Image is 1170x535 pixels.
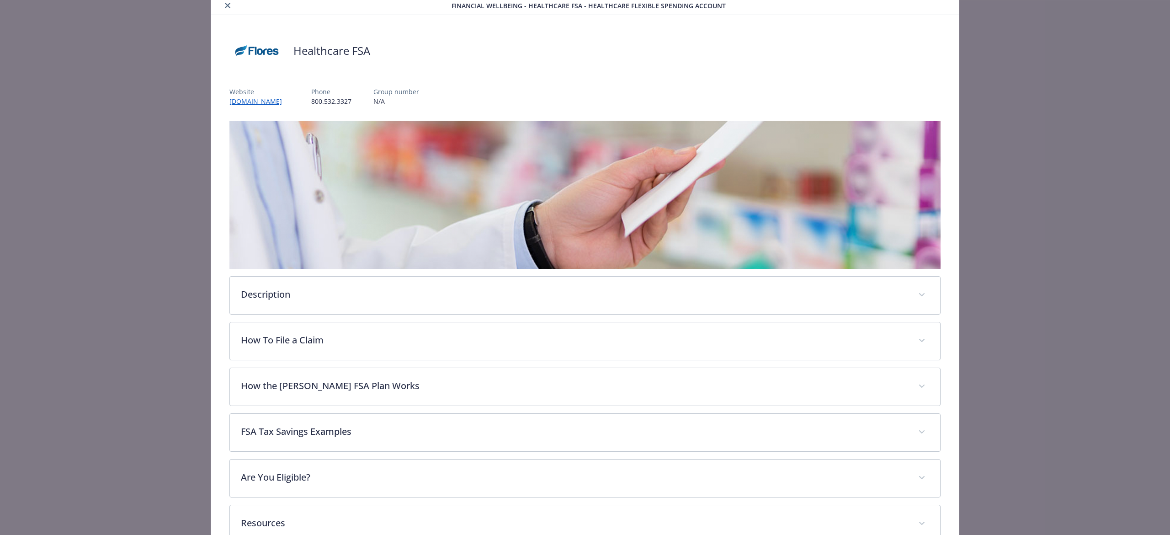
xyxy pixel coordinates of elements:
[241,288,907,301] p: Description
[241,425,907,439] p: FSA Tax Savings Examples
[241,379,907,393] p: How the [PERSON_NAME] FSA Plan Works
[293,43,370,59] h2: Healthcare FSA
[241,516,907,530] p: Resources
[452,1,726,11] span: Financial Wellbeing - Healthcare FSA - Healthcare Flexible Spending Account
[311,96,351,106] p: 800.532.3327
[230,322,940,360] div: How To File a Claim
[229,121,941,269] img: banner
[230,277,940,314] div: Description
[229,87,289,96] p: Website
[311,87,351,96] p: Phone
[373,87,419,96] p: Group number
[229,97,289,106] a: [DOMAIN_NAME]
[229,37,284,64] img: Flores and Associates
[230,368,940,406] div: How the [PERSON_NAME] FSA Plan Works
[241,471,907,484] p: Are You Eligible?
[373,96,419,106] p: N/A
[230,460,940,497] div: Are You Eligible?
[230,414,940,451] div: FSA Tax Savings Examples
[241,333,907,347] p: How To File a Claim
